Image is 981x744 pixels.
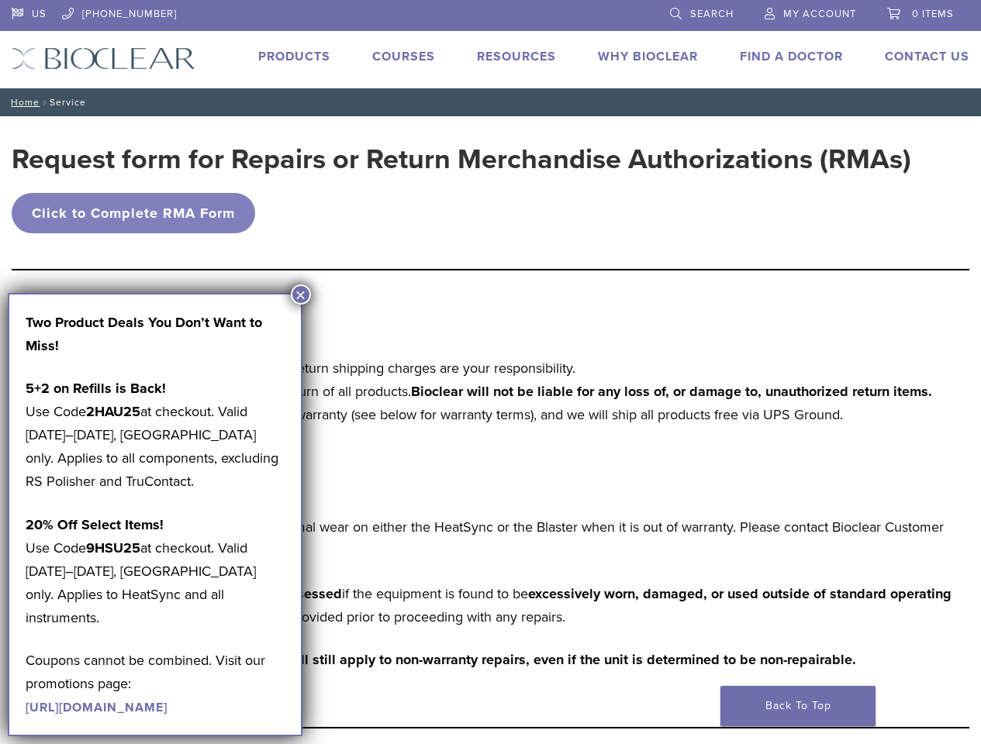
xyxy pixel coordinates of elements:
p: Bioclear offers a standard repair charge for normal wear on either the HeatSync or the Blaster wh... [12,515,969,562]
img: Bioclear [12,47,195,70]
a: [URL][DOMAIN_NAME] [26,700,168,715]
span: Search [690,8,734,20]
a: Home [6,97,40,108]
p: 1) Returns must be shipped freight prepaid. All return shipping charges are your responsibility. ... [12,356,969,426]
strong: 9HSU25 [86,539,140,556]
strong: 5+2 on Refills is Back! [26,380,166,397]
a: Click to Complete RMA Form [12,193,255,233]
span: My Account [783,8,856,20]
button: Close [291,284,311,305]
a: Back To Top [720,686,876,726]
strong: Two Product Deals You Don’t Want to Miss! [26,314,262,354]
strong: 2HAU25 [86,403,140,420]
strong: Please also note that a standard repair fee will still apply to non-warranty repairs, even if the... [12,651,856,668]
strong: 20% Off Select Items! [26,516,164,533]
p: Coupons cannot be combined. Visit our promotions page: [26,649,285,718]
p: Use Code at checkout. Valid [DATE]–[DATE], [GEOGRAPHIC_DATA] only. Applies to HeatSync and all in... [26,513,285,629]
span: / [40,98,50,106]
p: Use Code at checkout. Valid [DATE]–[DATE], [GEOGRAPHIC_DATA] only. Applies to all components, exc... [26,377,285,493]
h4: Bioclear Standard Repair Charges [12,469,969,506]
span: 0 items [912,8,954,20]
a: Why Bioclear [598,49,698,64]
a: Find A Doctor [740,49,843,64]
a: Products [258,49,330,64]
p: Please note that if the equipment is found to be . In such cases, an estimate will be provided pr... [12,582,969,629]
a: Contact Us [885,49,969,64]
a: Courses [372,49,435,64]
a: Resources [477,49,556,64]
strong: Request form for Repairs or Return Merchandise Authorizations (RMAs) [12,143,911,176]
strong: Bioclear will not be liable for any loss of, or damage to, unauthorized return items. [411,383,932,400]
